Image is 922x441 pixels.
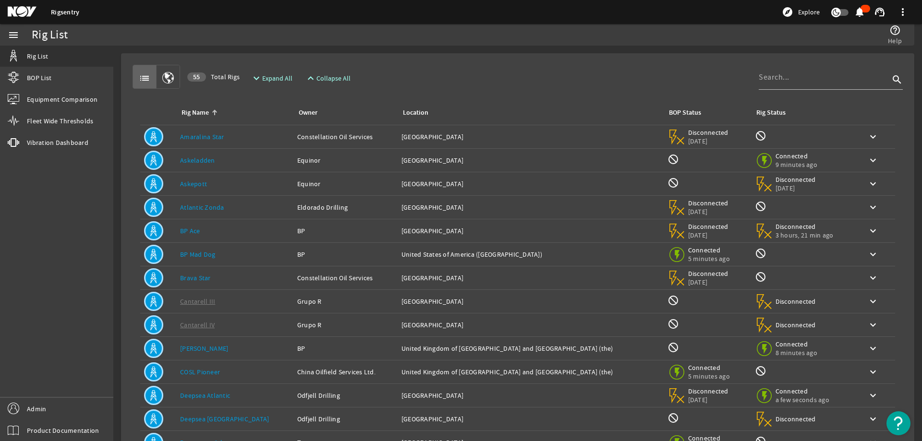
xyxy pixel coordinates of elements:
[180,156,215,165] a: Askeladden
[401,179,660,189] div: [GEOGRAPHIC_DATA]
[139,72,150,84] mat-icon: list
[688,231,729,239] span: [DATE]
[688,363,730,372] span: Connected
[401,250,660,259] div: United States of America ([GEOGRAPHIC_DATA])
[180,179,207,188] a: Askepott
[776,395,829,404] span: a few seconds ago
[667,295,679,306] mat-icon: BOP Monitoring not available for this rig
[297,250,394,259] div: BP
[180,107,286,118] div: Rig Name
[316,73,351,83] span: Collapse All
[776,184,816,192] span: [DATE]
[776,231,834,239] span: 3 hours, 21 min ago
[889,24,901,36] mat-icon: help_outline
[27,51,48,61] span: Rig List
[669,107,701,118] div: BOP Status
[180,321,215,329] a: Cantarell IV
[401,132,660,142] div: [GEOGRAPHIC_DATA]
[688,222,729,231] span: Disconnected
[401,367,660,377] div: United Kingdom of [GEOGRAPHIC_DATA] and [GEOGRAPHIC_DATA] (the)
[891,74,903,85] i: search
[299,107,317,118] div: Owner
[667,342,679,353] mat-icon: BOP Monitoring not available for this rig
[401,155,660,165] div: [GEOGRAPHIC_DATA]
[798,7,820,17] span: Explore
[401,226,660,236] div: [GEOGRAPHIC_DATA]
[187,72,206,82] div: 55
[401,414,660,424] div: [GEOGRAPHIC_DATA]
[401,203,660,212] div: [GEOGRAPHIC_DATA]
[27,73,51,83] span: BOP List
[778,4,824,20] button: Explore
[688,128,729,137] span: Disconnected
[180,132,224,141] a: Amaralina Star
[297,107,390,118] div: Owner
[180,203,224,212] a: Atlantic Zonda
[867,225,879,237] mat-icon: keyboard_arrow_down
[401,297,660,306] div: [GEOGRAPHIC_DATA]
[297,320,394,330] div: Grupo R
[251,72,258,84] mat-icon: expand_more
[688,137,729,145] span: [DATE]
[401,320,660,330] div: [GEOGRAPHIC_DATA]
[180,274,211,282] a: Brava Star
[688,269,729,278] span: Disconnected
[776,152,817,160] span: Connected
[867,413,879,425] mat-icon: keyboard_arrow_down
[180,344,228,353] a: [PERSON_NAME]
[867,272,879,284] mat-icon: keyboard_arrow_down
[688,207,729,216] span: [DATE]
[776,348,817,357] span: 8 minutes ago
[247,70,296,87] button: Expand All
[667,412,679,424] mat-icon: BOP Monitoring not available for this rig
[688,254,730,263] span: 5 minutes ago
[297,391,394,400] div: Odfjell Drilling
[401,344,660,353] div: United Kingdom of [GEOGRAPHIC_DATA] and [GEOGRAPHIC_DATA] (the)
[688,246,730,254] span: Connected
[688,372,730,381] span: 5 minutes ago
[27,138,88,147] span: Vibration Dashboard
[401,107,656,118] div: Location
[180,226,200,235] a: BP Ace
[867,319,879,331] mat-icon: keyboard_arrow_down
[27,95,97,104] span: Equipment Comparison
[867,296,879,307] mat-icon: keyboard_arrow_down
[688,395,729,404] span: [DATE]
[667,318,679,330] mat-icon: BOP Monitoring not available for this rig
[667,154,679,165] mat-icon: BOP Monitoring not available for this rig
[688,387,729,395] span: Disconnected
[297,367,394,377] div: China Oilfield Services Ltd.
[180,391,230,400] a: Deepsea Atlantic
[301,70,354,87] button: Collapse All
[27,426,99,435] span: Product Documentation
[867,131,879,143] mat-icon: keyboard_arrow_down
[782,6,793,18] mat-icon: explore
[867,202,879,213] mat-icon: keyboard_arrow_down
[688,199,729,207] span: Disconnected
[32,30,68,40] div: Rig List
[755,248,766,259] mat-icon: Rig Monitoring not available for this rig
[180,250,216,259] a: BP Mad Dog
[755,130,766,142] mat-icon: Rig Monitoring not available for this rig
[759,72,889,83] input: Search...
[867,249,879,260] mat-icon: keyboard_arrow_down
[867,155,879,166] mat-icon: keyboard_arrow_down
[401,391,660,400] div: [GEOGRAPHIC_DATA]
[891,0,914,24] button: more_vert
[297,179,394,189] div: Equinor
[776,415,816,423] span: Disconnected
[297,344,394,353] div: BP
[8,137,19,148] mat-icon: vibration
[776,387,829,395] span: Connected
[8,29,19,41] mat-icon: menu
[874,6,886,18] mat-icon: support_agent
[667,177,679,189] mat-icon: BOP Monitoring not available for this rig
[776,297,816,306] span: Disconnected
[867,178,879,190] mat-icon: keyboard_arrow_down
[27,116,93,126] span: Fleet Wide Thresholds
[262,73,292,83] span: Expand All
[297,132,394,142] div: Constellation Oil Services
[297,414,394,424] div: Odfjell Drilling
[776,175,816,184] span: Disconnected
[776,321,816,329] span: Disconnected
